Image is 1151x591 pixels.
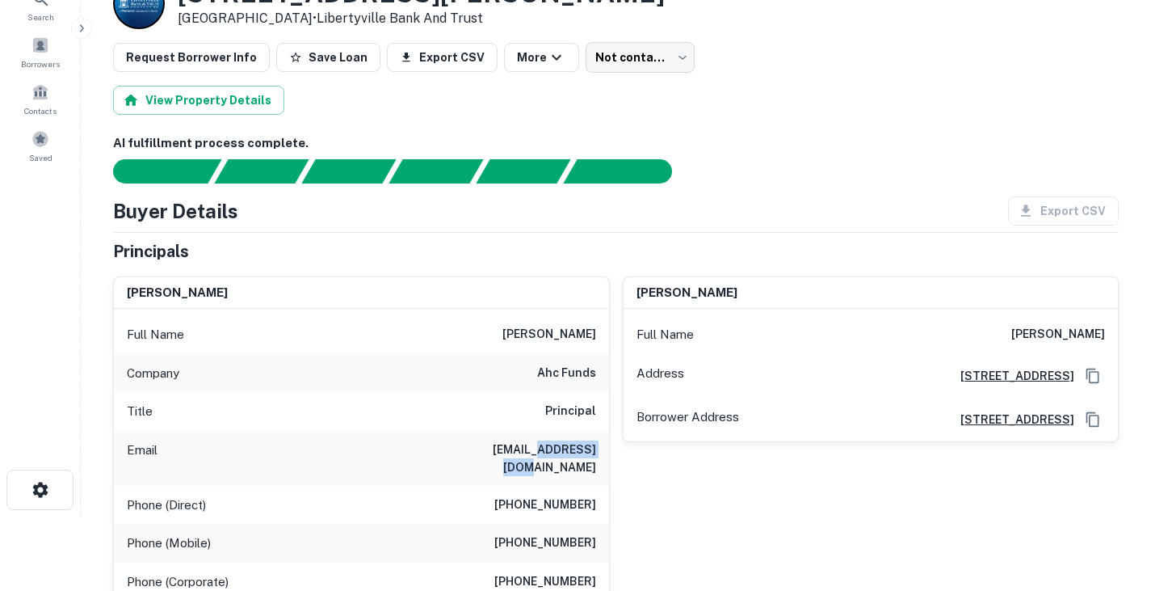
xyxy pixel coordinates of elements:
p: Title [127,402,153,421]
h6: Principal [545,402,596,421]
span: Contacts [24,104,57,117]
h6: [PHONE_NUMBER] [494,496,596,515]
span: Saved [29,151,53,164]
h5: Principals [113,239,189,264]
div: Principals found, AI now looking for contact information... [389,159,483,184]
div: AI fulfillment process complete. [564,159,691,184]
div: Principals found, still searching for contact information. This may take time... [476,159,570,184]
a: Saved [5,124,76,167]
h6: [PERSON_NAME] [127,284,228,302]
div: Not contacted [586,42,695,73]
h6: [PHONE_NUMBER] [494,534,596,553]
a: [STREET_ADDRESS] [947,411,1074,428]
button: More [504,43,579,72]
h6: [PERSON_NAME] [636,284,737,302]
p: Address [636,364,684,388]
a: Contacts [5,77,76,120]
h4: Buyer Details [113,196,238,226]
button: View Property Details [113,86,284,115]
div: Documents found, AI parsing details... [301,159,396,184]
p: [GEOGRAPHIC_DATA] • [178,9,665,28]
p: Email [127,441,158,476]
h6: AI fulfillment process complete. [113,134,1119,153]
button: Copy Address [1081,407,1105,432]
h6: ahc funds [537,364,596,383]
span: Search [27,11,54,23]
p: Phone (Direct) [127,496,206,515]
p: Phone (Mobile) [127,534,211,553]
p: Company [127,364,179,383]
a: Libertyville Bank And Trust [317,11,483,26]
span: Borrowers [21,57,60,70]
p: Full Name [636,325,694,344]
a: Borrowers [5,30,76,74]
a: [STREET_ADDRESS] [947,367,1074,385]
h6: [EMAIL_ADDRESS][DOMAIN_NAME] [402,441,596,476]
h6: [PERSON_NAME] [502,325,596,344]
p: Borrower Address [636,407,739,432]
h6: [PERSON_NAME] [1011,325,1105,344]
iframe: Chat Widget [1070,462,1151,539]
button: Copy Address [1081,364,1105,388]
div: Sending borrower request to AI... [94,159,215,184]
p: Full Name [127,325,184,344]
button: Save Loan [276,43,380,72]
div: Your request is received and processing... [214,159,309,184]
button: Request Borrower Info [113,43,270,72]
button: Export CSV [387,43,498,72]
